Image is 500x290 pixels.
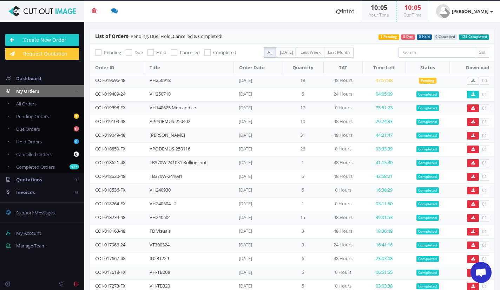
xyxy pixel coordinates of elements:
[282,115,324,129] td: 10
[329,1,362,22] a: Intro
[399,47,475,58] input: Search
[363,62,406,74] th: Time Left
[363,115,406,129] td: 29:24:33
[412,3,414,12] span: :
[150,241,170,248] a: VT300324
[324,129,363,142] td: 48 Hours
[150,104,196,111] a: VH140625 Mercandise
[429,1,500,22] a: [PERSON_NAME]
[416,119,439,125] span: Completed
[95,104,126,111] a: COI-019398-FX
[459,34,489,40] span: 123 Completed
[324,142,363,156] td: 0 Hours
[95,255,125,262] a: COI-017667-48
[5,48,79,60] a: Request Quotation
[363,170,406,183] td: 42:58:21
[16,164,55,170] span: Completed Orders
[401,34,415,40] span: 0 Due
[292,64,313,71] span: Quantity
[233,88,282,101] td: [DATE]
[282,88,324,101] td: 5
[213,49,236,56] span: Completed
[16,243,46,249] span: Manage Team
[282,170,324,183] td: 5
[414,3,421,12] span: 05
[363,101,406,115] td: 75:51:23
[74,139,79,144] b: 0
[74,114,79,119] b: 1
[282,211,324,225] td: 15
[95,33,222,39] span: - Pending, Due, Hold, Cancelled & Completed!
[264,47,276,58] label: All
[95,91,125,97] a: COI-019489-24
[104,49,121,56] span: Pending
[416,133,439,139] span: Completed
[379,34,400,40] span: 1 Pending
[434,34,458,40] span: 0 Cancelled
[416,270,439,276] span: Completed
[16,113,49,120] span: Pending Orders
[363,238,406,252] td: 16:41:16
[150,214,171,220] a: VH240604
[363,211,406,225] td: 39:01:53
[416,228,439,235] span: Completed
[233,129,282,142] td: [DATE]
[233,74,282,88] td: [DATE]
[95,200,126,207] a: COI-018264-FX
[380,3,387,12] span: 05
[282,197,324,211] td: 1
[95,173,125,179] a: COI-018620-48
[16,151,52,157] span: Cancelled Orders
[324,101,363,115] td: 0 Hours
[180,49,200,56] span: Cancelled
[416,174,439,180] span: Completed
[324,197,363,211] td: 0 Hours
[144,62,234,74] th: Title
[16,88,39,94] span: My Orders
[417,34,432,40] span: 0 Hold
[324,115,363,129] td: 48 Hours
[233,142,282,156] td: [DATE]
[150,91,171,97] a: VH250718
[376,77,393,83] span: 47:57:38
[404,3,412,12] span: 10
[150,200,177,207] a: VH240604 - 2
[282,252,324,266] td: 6
[233,170,282,183] td: [DATE]
[297,47,324,58] label: Last Week
[156,49,166,56] span: Hold
[452,8,488,14] strong: [PERSON_NAME]
[324,170,363,183] td: 48 Hours
[90,62,144,74] th: Order ID
[324,225,363,238] td: 48 Hours
[475,47,489,58] input: Go!
[233,252,282,266] td: [DATE]
[324,238,363,252] td: 24 Hours
[95,159,125,166] a: COI-018621-48
[70,164,79,169] b: 123
[363,225,406,238] td: 19:36:48
[449,62,494,74] th: Download
[436,4,450,18] img: user_default.jpg
[363,252,406,266] td: 23:03:08
[282,74,324,88] td: 18
[233,62,282,74] th: Order Date
[282,129,324,142] td: 31
[282,101,324,115] td: 17
[150,228,171,234] a: FD Visuals
[324,88,363,101] td: 24 Hours
[16,230,41,236] span: My Account
[233,156,282,170] td: [DATE]
[324,183,363,197] td: 0 Hours
[324,74,363,88] td: 48 Hours
[416,256,439,262] span: Completed
[233,266,282,279] td: [DATE]
[233,211,282,225] td: [DATE]
[16,210,55,216] span: Support Messages
[416,105,439,111] span: Completed
[95,241,125,248] a: COI-017966-24
[74,126,79,131] b: 0
[324,47,354,58] label: Last Month
[416,242,439,249] span: Completed
[282,266,324,279] td: 5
